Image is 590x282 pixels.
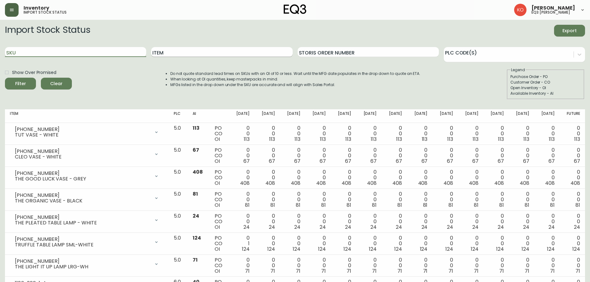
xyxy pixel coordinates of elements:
[447,223,453,231] span: 24
[170,82,421,88] li: MFGs listed in the drop down under the SKU are accurate and will align with Sales Portal.
[215,136,220,143] span: OI
[5,25,90,37] h2: Import Stock Status
[169,123,188,145] td: 5.0
[15,132,150,138] div: TUT VASE - WHITE
[387,147,402,164] div: 0 0
[24,11,67,14] h5: import stock status
[270,202,275,209] span: 81
[396,158,402,165] span: 67
[367,180,377,187] span: 408
[444,180,453,187] span: 408
[437,235,453,252] div: 0 0
[369,245,377,253] span: 124
[488,235,504,252] div: 0 0
[345,136,351,143] span: 113
[463,125,478,142] div: 0 0
[447,136,453,143] span: 113
[565,213,580,230] div: 0 0
[510,74,581,80] div: Purchase Order - PO
[193,212,199,219] span: 24
[361,191,377,208] div: 0 0
[234,169,250,186] div: 0 0
[539,235,555,252] div: 0 0
[392,180,402,187] span: 408
[437,257,453,274] div: 0 0
[531,6,575,11] span: [PERSON_NAME]
[445,245,453,253] span: 124
[293,245,300,253] span: 124
[514,4,527,16] img: 9beb5e5239b23ed26e0d832b1b8f6f2a
[423,202,428,209] span: 81
[336,257,351,274] div: 0 0
[549,136,555,143] span: 113
[554,25,585,37] button: Export
[545,180,555,187] span: 408
[525,202,529,209] span: 81
[412,213,427,230] div: 0 0
[370,223,377,231] span: 24
[215,267,220,275] span: OI
[514,125,529,142] div: 0 0
[565,191,580,208] div: 0 0
[215,125,224,142] div: PO CO
[331,109,356,123] th: [DATE]
[496,245,504,253] span: 124
[267,245,275,253] span: 124
[265,180,275,187] span: 408
[412,191,427,208] div: 0 0
[229,109,255,123] th: [DATE]
[169,211,188,233] td: 5.0
[284,4,307,14] img: logo
[499,202,504,209] span: 81
[472,158,479,165] span: 67
[243,158,250,165] span: 67
[539,257,555,274] div: 0 0
[534,109,560,123] th: [DATE]
[215,147,224,164] div: PO CO
[572,245,580,253] span: 124
[260,147,275,164] div: 0 0
[498,136,504,143] span: 113
[472,223,479,231] span: 24
[15,193,150,198] div: [PHONE_NUMBER]
[437,191,453,208] div: 0 0
[215,169,224,186] div: PO CO
[234,235,250,252] div: 0 1
[245,202,250,209] span: 81
[260,213,275,230] div: 0 0
[463,257,478,274] div: 0 0
[531,11,570,14] h5: eq3 [PERSON_NAME]
[294,223,300,231] span: 24
[474,267,479,275] span: 71
[361,125,377,142] div: 0 0
[498,158,504,165] span: 67
[285,257,300,274] div: 0 0
[321,202,326,209] span: 81
[193,256,198,263] span: 71
[15,149,150,154] div: [PHONE_NUMBER]
[243,223,250,231] span: 24
[387,125,402,142] div: 0 0
[488,191,504,208] div: 0 0
[5,109,169,123] th: Item
[215,245,220,253] span: OI
[565,169,580,186] div: 0 0
[215,202,220,209] span: OI
[463,169,478,186] div: 0 0
[347,202,351,209] span: 81
[412,257,427,274] div: 0 0
[15,176,150,182] div: THE GOOD LUCK VASE - GREY
[488,125,504,142] div: 0 0
[525,267,529,275] span: 71
[570,180,580,187] span: 408
[269,136,275,143] span: 113
[336,235,351,252] div: 0 0
[548,223,555,231] span: 24
[10,125,164,139] div: [PHONE_NUMBER]TUT VASE - WHITE
[193,146,199,154] span: 67
[523,223,529,231] span: 24
[169,233,188,255] td: 5.0
[514,191,529,208] div: 0 0
[240,180,250,187] span: 408
[215,235,224,252] div: PO CO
